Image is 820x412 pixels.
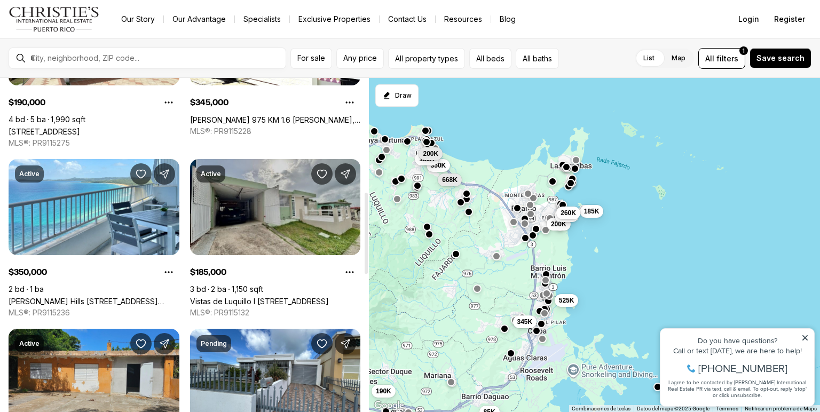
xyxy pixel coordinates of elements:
span: 185K [584,207,599,215]
span: Any price [343,54,377,62]
p: Active [19,170,40,178]
button: Share Property [154,333,175,354]
button: For sale [290,48,332,69]
span: 190K [376,386,391,395]
img: logo [9,6,100,32]
span: 325K [559,211,574,219]
a: Bo Daguao 520, NAGUABO PR, 00718 [9,127,80,136]
span: 350K [430,161,446,169]
button: Property options [339,92,360,113]
div: Call or text [DATE], we are here to help! [11,34,154,42]
span: All [705,53,714,64]
button: Start drawing [375,84,419,107]
button: 345K [512,315,537,328]
button: Share Property [335,163,356,185]
a: Sandy Hills CALLE MATIENZO CINTRON #21-B East, LUQUILLO PR, 00773 [9,297,179,306]
button: 200K [419,147,443,160]
span: Save search [756,54,805,62]
span: 185K [419,154,435,163]
a: Exclusive Properties [290,12,379,27]
span: For sale [297,54,325,62]
button: 185K [415,152,439,165]
span: I agree to be contacted by [PERSON_NAME] International Real Estate PR via text, call & email. To ... [13,66,152,86]
span: 200K [423,149,438,157]
button: Property options [339,262,360,283]
span: Datos del mapa ©2025 Google [637,406,709,411]
button: All beds [469,48,511,69]
button: All property types [388,48,465,69]
button: All baths [516,48,559,69]
button: Register [768,9,811,30]
span: Login [738,15,759,23]
button: 200K [547,218,571,231]
a: Our Story [113,12,163,27]
p: Active [201,170,221,178]
span: filters [716,53,738,64]
button: 350K [426,159,450,171]
span: 200K [551,220,566,228]
label: List [635,49,663,68]
button: Share Property [335,333,356,354]
button: Save Property: Sandy Hills CALLE MATIENZO CINTRON #21-B East [130,163,152,185]
a: CARR 975 KM 1.6 LUIS A CID, CEIBA PR, 00735 [190,115,361,124]
button: 525K [554,294,578,307]
span: [PHONE_NUMBER] [44,50,133,61]
button: 185K [579,204,603,217]
button: Save Property: Vistas de Luquillo I CALLE V-1 CASA D13 [311,163,333,185]
a: Resources [436,12,491,27]
button: 668K [438,173,462,186]
p: Pending [201,339,227,348]
a: Vistas de Luquillo I CALLE V-1 CASA D13, LUQUILLO PR, 00773 [190,297,329,306]
span: 668K [442,175,458,184]
span: Register [774,15,805,23]
button: Save search [750,48,811,68]
p: Active [19,339,40,348]
label: Map [663,49,694,68]
button: Any price [336,48,384,69]
button: 260K [556,207,580,219]
span: 345K [517,318,532,326]
a: Specialists [235,12,289,27]
div: Do you have questions? [11,24,154,31]
a: Blog [491,12,524,27]
button: Allfilters1 [698,48,745,69]
a: Our Advantage [164,12,234,27]
button: Save Property: #7, H-10 BRISAS DEL MAR [311,333,333,354]
button: 190K [372,384,396,397]
button: Login [732,9,766,30]
button: Property options [158,262,179,283]
span: 260K [561,209,576,217]
button: Share Property [154,163,175,185]
span: 525K [558,296,574,305]
button: Contact Us [380,12,435,27]
button: 325K [555,209,579,221]
span: 1 [743,46,745,55]
button: Property options [158,92,179,113]
button: Save Property: COMUNIDAD DAGUAO #SOLAR 289 [130,333,152,354]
